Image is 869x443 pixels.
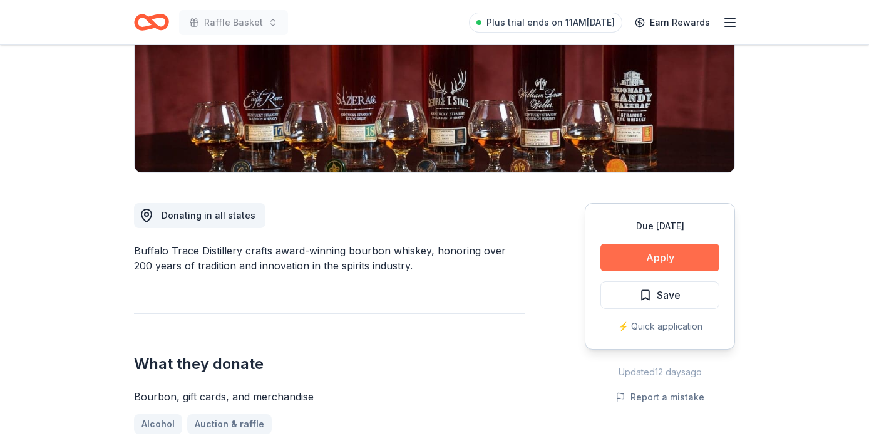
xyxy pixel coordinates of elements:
span: Donating in all states [162,210,255,221]
button: Apply [600,244,719,271]
span: Raffle Basket [204,15,263,30]
button: Raffle Basket [179,10,288,35]
div: Buffalo Trace Distillery crafts award-winning bourbon whiskey, honoring over 200 years of traditi... [134,243,525,273]
button: Save [600,281,719,309]
button: Report a mistake [615,390,704,405]
a: Earn Rewards [627,11,717,34]
a: Alcohol [134,414,182,434]
div: Due [DATE] [600,219,719,234]
a: Home [134,8,169,37]
div: Updated 12 days ago [585,365,735,380]
div: Bourbon, gift cards, and merchandise [134,389,525,404]
div: ⚡️ Quick application [600,319,719,334]
span: Save [657,287,681,303]
a: Auction & raffle [187,414,272,434]
span: Plus trial ends on 11AM[DATE] [486,15,615,30]
a: Plus trial ends on 11AM[DATE] [469,13,622,33]
h2: What they donate [134,354,525,374]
